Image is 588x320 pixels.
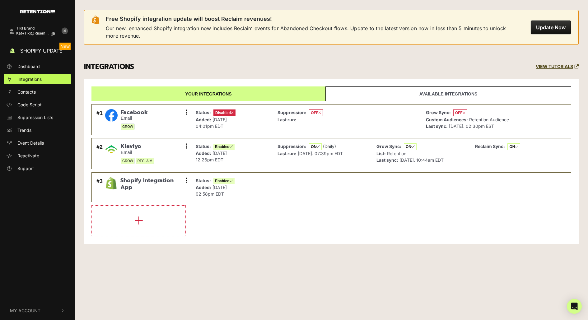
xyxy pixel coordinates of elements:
span: [DATE]. 02:30pm EST [449,123,494,129]
a: Suppression Lists [4,112,71,123]
strong: Added: [196,185,211,190]
span: (Daily) [323,144,336,149]
span: Enabled [213,178,235,184]
span: Reactivate [17,152,39,159]
span: Free Shopify integration update will boost Reclaim revenues! [106,15,272,23]
span: Enabled [213,144,235,150]
div: Open Intercom Messenger [567,299,582,314]
span: GROW [121,158,135,164]
span: Integrations [17,76,42,82]
span: Event Details [17,140,44,146]
a: Trends [4,125,71,135]
strong: Suppression: [278,144,306,149]
div: #1 [96,109,103,130]
span: New [59,43,71,50]
strong: Custom Audiences: [426,117,468,122]
span: Our new, enhanced Shopify integration now includes Reclaim events for Abandoned Checkout flows. U... [106,25,509,39]
a: Shopify Update [4,43,71,59]
span: Facebook [121,109,148,116]
a: Available integrations [325,86,571,101]
span: OFF [453,109,467,116]
a: VIEW TUTORIALS [536,64,579,69]
span: ON [404,143,417,150]
strong: Reclaim Sync: [475,144,505,149]
span: [DATE]. 07:39pm EDT [298,151,343,156]
small: Email [121,150,154,155]
img: Facebook [105,109,118,122]
h3: INTEGRATIONS [84,63,134,71]
strong: Added: [196,151,211,156]
span: ON [507,143,520,150]
span: [DATE] 02:58pm EDT [196,185,227,197]
span: Support [17,165,34,172]
span: Trends [17,127,31,133]
span: Retention Audience [469,117,509,122]
a: Dashboard [4,61,71,72]
strong: Suppression: [278,110,306,115]
a: Event Details [4,138,71,148]
button: My Account [4,301,71,320]
span: GROW [121,123,135,130]
strong: Last sync: [376,157,398,163]
img: Retention.com [20,10,55,13]
a: TIKI Brand kat+tiki@risemark... [4,23,58,40]
span: Retention [387,151,406,156]
span: [DATE] 04:01pm EDT [196,117,227,129]
span: Klaviyo [121,143,154,150]
span: Contacts [17,89,36,95]
a: Support [4,163,71,174]
span: OFF [309,109,323,116]
span: Shopify Update [18,47,65,54]
small: Email [121,116,148,121]
img: Shopify Integration App [105,177,117,189]
a: Integrations [4,74,71,84]
span: - [298,117,300,122]
div: #2 [96,143,103,164]
strong: Grow Sync: [426,110,451,115]
div: #3 [96,177,103,197]
a: Contacts [4,87,71,97]
strong: Status: [196,144,211,149]
span: Code Script [17,101,42,108]
button: Update Now [531,21,571,34]
img: Klaviyo [105,143,118,155]
div: TIKI Brand [16,26,60,30]
span: Disabled [213,109,236,116]
span: My Account [10,307,40,314]
span: [DATE]. 10:44am EDT [399,157,444,163]
span: RECLAIM [136,158,154,164]
strong: Status: [196,178,211,183]
a: Your integrations [91,86,325,101]
strong: Added: [196,117,211,122]
span: ON [309,143,322,150]
strong: Last run: [278,151,296,156]
strong: Grow Sync: [376,144,401,149]
strong: Last run: [278,117,296,122]
span: Shopify Integration App [120,177,186,191]
strong: Last sync: [426,123,448,129]
span: Dashboard [17,63,40,70]
strong: List: [376,151,386,156]
span: kat+tiki@risemark... [16,31,49,35]
a: Reactivate [4,151,71,161]
a: Code Script [4,100,71,110]
span: Suppression Lists [17,114,53,121]
strong: Status: [196,110,211,115]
